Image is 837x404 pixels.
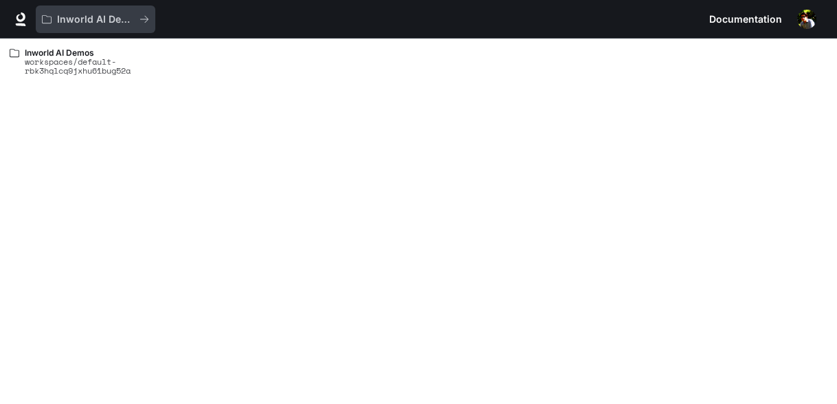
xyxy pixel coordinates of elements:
img: User avatar [797,10,816,29]
a: Documentation [704,6,788,33]
p: workspaces/default-rbk3hqlcq9jxhu61bug52a [25,57,199,75]
button: All workspaces [36,6,155,33]
span: Documentation [709,11,782,28]
p: Inworld AI Demos [25,48,199,57]
p: Inworld AI Demos [57,14,134,25]
button: User avatar [793,6,821,33]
